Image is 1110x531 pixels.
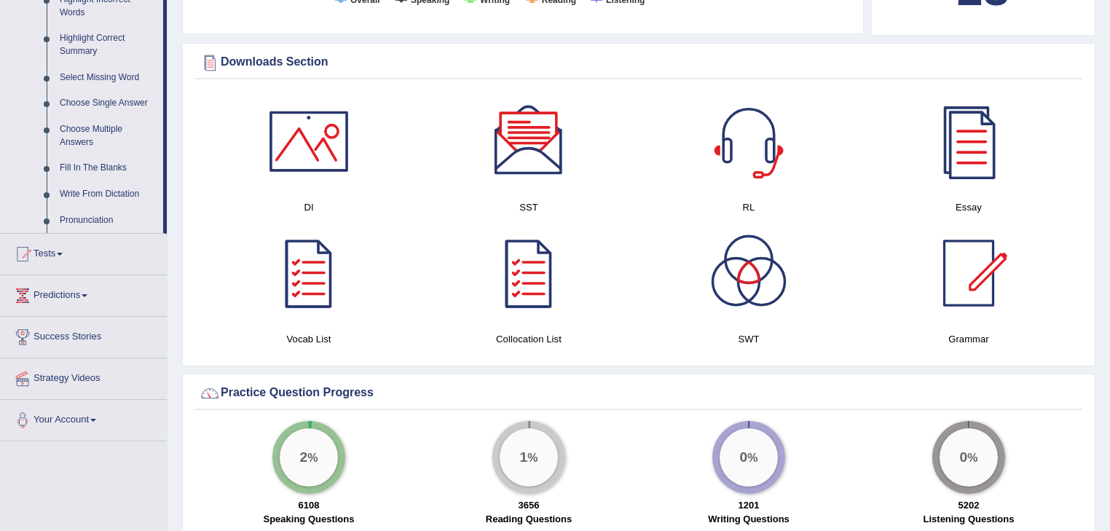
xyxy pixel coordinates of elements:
div: % [280,428,338,487]
h4: Collocation List [426,331,631,347]
h4: Grammar [866,331,1071,347]
div: % [940,428,998,487]
div: Practice Question Progress [199,382,1079,404]
a: Choose Single Answer [53,90,163,117]
strong: 3656 [519,500,540,511]
big: 1 [520,449,528,465]
strong: 6108 [299,500,320,511]
h4: DI [206,200,412,215]
a: Strategy Videos [1,358,167,395]
big: 0 [960,449,968,465]
strong: 5202 [959,500,980,511]
h4: SST [426,200,631,215]
a: Your Account [1,400,167,436]
div: Downloads Section [199,52,1079,74]
h4: Essay [866,200,1071,215]
a: Pronunciation [53,208,163,234]
label: Reading Questions [486,512,572,526]
strong: 1201 [739,500,760,511]
label: Speaking Questions [264,512,355,526]
h4: RL [646,200,851,215]
big: 0 [740,449,748,465]
label: Writing Questions [708,512,790,526]
a: Highlight Correct Summary [53,25,163,64]
a: Success Stories [1,317,167,353]
a: Tests [1,234,167,270]
a: Select Missing Word [53,65,163,91]
h4: SWT [646,331,851,347]
div: % [500,428,558,487]
a: Write From Dictation [53,181,163,208]
div: % [720,428,778,487]
a: Choose Multiple Answers [53,117,163,155]
h4: Vocab List [206,331,412,347]
label: Listening Questions [924,512,1015,526]
a: Fill In The Blanks [53,155,163,181]
big: 2 [300,449,308,465]
a: Predictions [1,275,167,312]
